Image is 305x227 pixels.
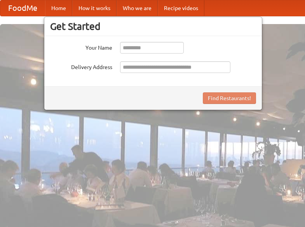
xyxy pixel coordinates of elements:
[50,42,112,52] label: Your Name
[50,61,112,71] label: Delivery Address
[203,92,256,104] button: Find Restaurants!
[45,0,72,16] a: Home
[158,0,204,16] a: Recipe videos
[72,0,117,16] a: How it works
[50,21,256,32] h3: Get Started
[0,0,45,16] a: FoodMe
[117,0,158,16] a: Who we are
